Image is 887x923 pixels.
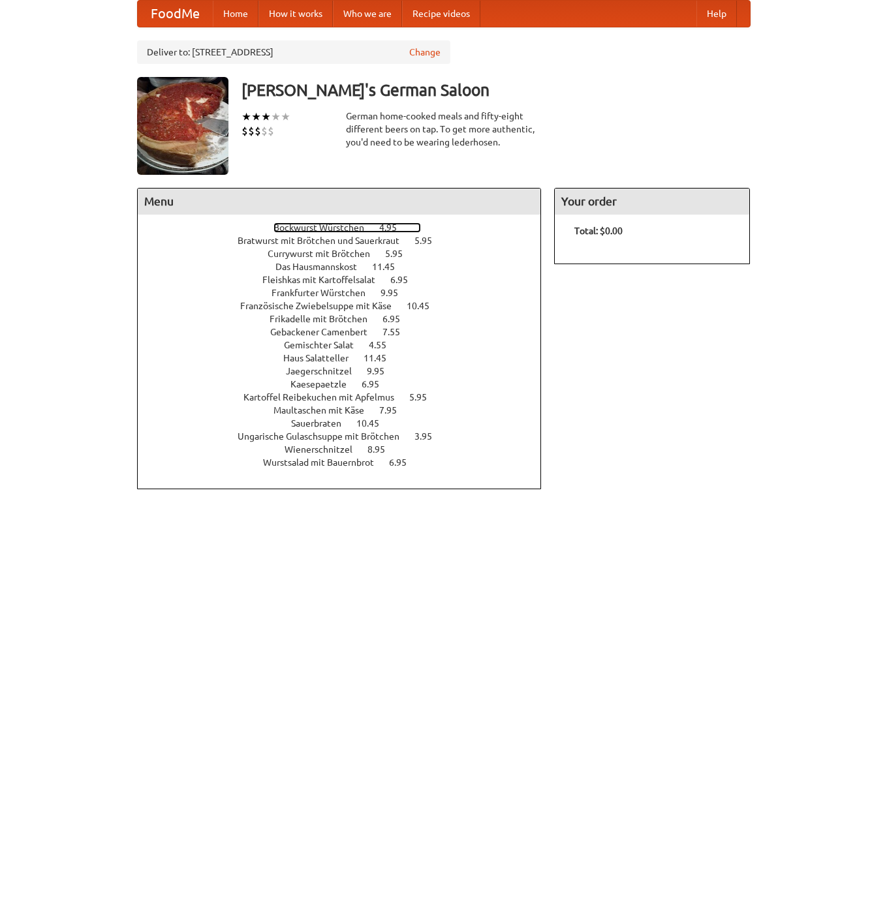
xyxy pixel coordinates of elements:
span: Currywurst mit Brötchen [268,249,383,259]
a: Kaesepaetzle 6.95 [290,379,403,389]
span: 6.95 [362,379,392,389]
span: 11.45 [364,353,399,363]
a: Help [696,1,737,27]
span: 6.95 [390,275,421,285]
li: ★ [271,110,281,124]
a: FoodMe [138,1,213,27]
b: Total: $0.00 [574,226,623,236]
a: Haus Salatteller 11.45 [283,353,411,363]
h4: Your order [555,189,749,215]
a: Gebackener Camenbert 7.55 [270,327,424,337]
a: Bockwurst Würstchen 4.95 [273,222,421,233]
a: Who we are [333,1,402,27]
span: Sauerbraten [291,418,354,429]
span: Ungarische Gulaschsuppe mit Brötchen [238,431,412,442]
h4: Menu [138,189,541,215]
span: 7.55 [382,327,413,337]
span: Bratwurst mit Brötchen und Sauerkraut [238,235,412,246]
span: Jaegerschnitzel [286,366,365,376]
span: 9.95 [367,366,397,376]
h3: [PERSON_NAME]'s German Saloon [241,77,751,103]
a: Frikadelle mit Brötchen 6.95 [270,314,424,324]
span: 7.95 [379,405,410,416]
span: 10.45 [407,301,443,311]
li: ★ [241,110,251,124]
a: Französische Zwiebelsuppe mit Käse 10.45 [240,301,454,311]
span: Maultaschen mit Käse [273,405,377,416]
span: Fleishkas mit Kartoffelsalat [262,275,388,285]
a: Wurstsalad mit Bauernbrot 6.95 [263,457,431,468]
a: Kartoffel Reibekuchen mit Apfelmus 5.95 [243,392,451,402]
a: Sauerbraten 10.45 [291,418,403,429]
span: Das Hausmannskost [275,262,370,272]
span: Gebackener Camenbert [270,327,381,337]
li: ★ [251,110,261,124]
span: 5.95 [409,392,440,402]
a: Recipe videos [402,1,480,27]
span: Bockwurst Würstchen [273,222,377,233]
span: 5.95 [385,249,416,259]
a: Das Hausmannskost 11.45 [275,262,419,272]
a: Ungarische Gulaschsuppe mit Brötchen 3.95 [238,431,456,442]
li: $ [268,124,274,138]
span: 11.45 [372,262,408,272]
li: $ [241,124,248,138]
a: Wienerschnitzel 8.95 [285,444,409,455]
span: 6.95 [382,314,413,324]
a: Maultaschen mit Käse 7.95 [273,405,421,416]
span: Frikadelle mit Brötchen [270,314,381,324]
span: 5.95 [414,235,445,246]
a: Fleishkas mit Kartoffelsalat 6.95 [262,275,432,285]
span: Gemischter Salat [284,340,367,350]
span: 10.45 [356,418,392,429]
li: $ [255,124,261,138]
span: Haus Salatteller [283,353,362,363]
span: Frankfurter Würstchen [272,288,379,298]
span: 6.95 [389,457,420,468]
img: angular.jpg [137,77,228,175]
a: How it works [258,1,333,27]
span: 4.95 [379,222,410,233]
a: Gemischter Salat 4.55 [284,340,411,350]
span: Kaesepaetzle [290,379,360,389]
a: Currywurst mit Brötchen 5.95 [268,249,427,259]
span: Kartoffel Reibekuchen mit Apfelmus [243,392,407,402]
span: 4.55 [369,340,399,350]
div: German home-cooked meals and fifty-eight different beers on tap. To get more authentic, you'd nee... [346,110,542,149]
a: Change [409,46,441,59]
div: Deliver to: [STREET_ADDRESS] [137,40,450,64]
span: Wienerschnitzel [285,444,366,455]
li: ★ [261,110,271,124]
a: Home [213,1,258,27]
span: Französische Zwiebelsuppe mit Käse [240,301,405,311]
a: Jaegerschnitzel 9.95 [286,366,409,376]
span: 9.95 [381,288,411,298]
li: $ [248,124,255,138]
a: Bratwurst mit Brötchen und Sauerkraut 5.95 [238,235,456,246]
span: 8.95 [367,444,398,455]
a: Frankfurter Würstchen 9.95 [272,288,422,298]
li: $ [261,124,268,138]
li: ★ [281,110,290,124]
span: 3.95 [414,431,445,442]
span: Wurstsalad mit Bauernbrot [263,457,387,468]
